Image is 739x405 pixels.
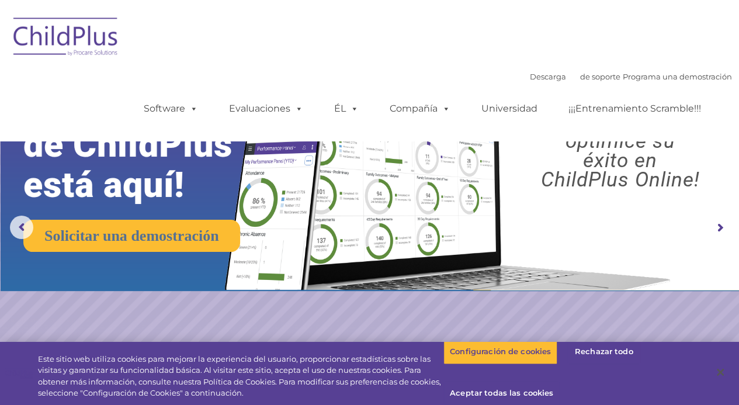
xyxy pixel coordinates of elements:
a: Compañía [378,97,462,120]
font: Rechazar todo [575,347,633,356]
font: Aceptar todas las cookies [450,388,553,397]
a: Universidad [470,97,549,120]
font: Software [144,103,185,114]
font: Apellido [162,77,189,86]
font: Configuración de cookies [450,347,551,356]
font: | [620,72,623,81]
font: de ChildPlus [23,123,233,165]
button: Configuración de cookies [443,340,557,364]
font: Este sitio web utiliza cookies para mejorar la experiencia del usuario, proporcionar estadísticas... [38,354,441,398]
a: Evaluaciones [217,97,315,120]
a: Software [132,97,210,120]
font: Evaluaciones [229,103,290,114]
font: ÉL [334,103,346,114]
font: Solicitar una demostración [44,227,219,244]
a: ¡¡¡Entrenamiento Scramble!!! [557,97,713,120]
a: Descarga [530,72,566,81]
font: éxito en [583,148,657,172]
font: ChildPlus Online! [541,168,700,192]
font: está aquí! [23,164,185,206]
font: Universidad [481,103,537,114]
font: ¡¡¡Entrenamiento Scramble!!! [568,103,701,114]
a: Solicitar una demostración [23,220,240,252]
font: optimice su [565,129,675,153]
button: Rechazar todo [567,340,640,364]
font: Compañía [390,103,438,114]
a: Programa una demostración [623,72,732,81]
button: Cerca [707,359,733,385]
img: ChildPlus de Procare Solutions [8,9,124,68]
a: de soporte [580,72,620,81]
a: ÉL [322,97,370,120]
font: Número de teléfono [162,125,229,134]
